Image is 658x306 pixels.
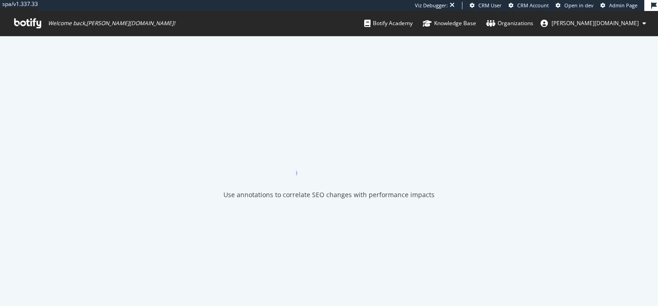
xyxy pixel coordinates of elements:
[296,143,362,176] div: animation
[564,2,594,9] span: Open in dev
[517,2,549,9] span: CRM Account
[486,11,533,36] a: Organizations
[478,2,502,9] span: CRM User
[533,16,653,31] button: [PERSON_NAME][DOMAIN_NAME]
[364,11,413,36] a: Botify Academy
[364,19,413,28] div: Botify Academy
[223,190,435,199] div: Use annotations to correlate SEO changes with performance impacts
[48,20,175,27] span: Welcome back, [PERSON_NAME][DOMAIN_NAME] !
[486,19,533,28] div: Organizations
[423,11,476,36] a: Knowledge Base
[423,19,476,28] div: Knowledge Base
[556,2,594,9] a: Open in dev
[600,2,637,9] a: Admin Page
[509,2,549,9] a: CRM Account
[552,19,639,27] span: jenny.ren
[415,2,448,9] div: Viz Debugger:
[609,2,637,9] span: Admin Page
[470,2,502,9] a: CRM User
